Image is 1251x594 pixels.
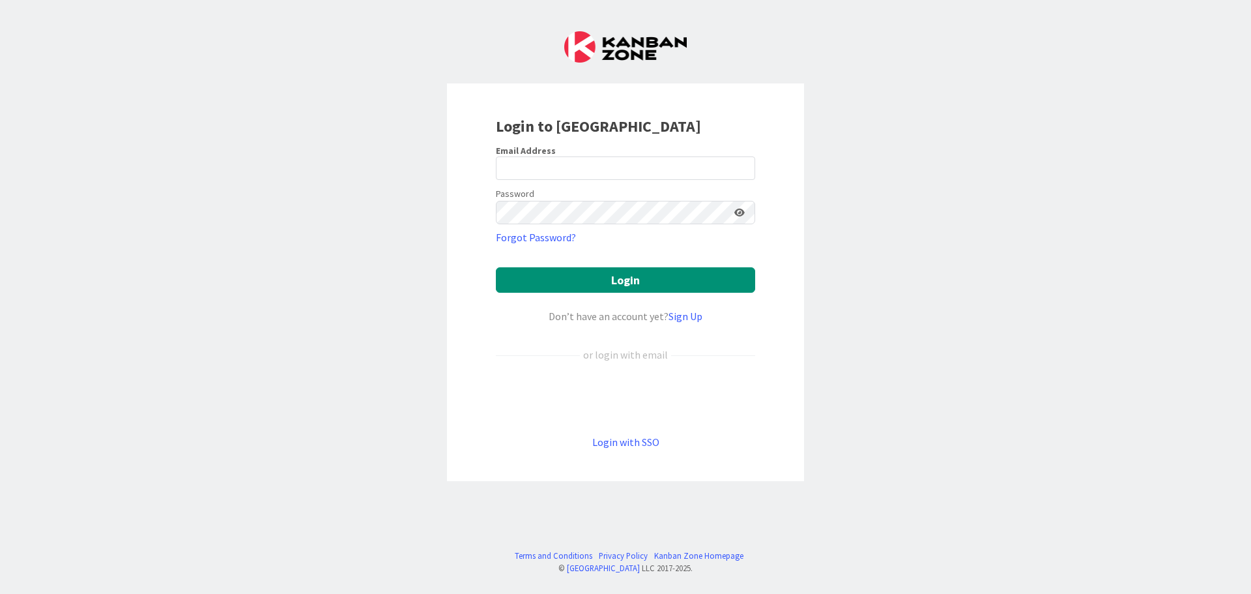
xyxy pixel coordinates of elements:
[599,550,648,562] a: Privacy Policy
[508,562,743,574] div: © LLC 2017- 2025 .
[580,347,671,363] div: or login with email
[567,563,640,573] a: [GEOGRAPHIC_DATA]
[592,436,659,449] a: Login with SSO
[496,267,755,293] button: Login
[496,116,701,136] b: Login to [GEOGRAPHIC_DATA]
[496,145,556,156] label: Email Address
[496,308,755,324] div: Don’t have an account yet?
[496,230,576,245] a: Forgot Password?
[496,187,534,201] label: Password
[654,550,743,562] a: Kanban Zone Homepage
[669,310,702,323] a: Sign Up
[564,31,687,63] img: Kanban Zone
[489,384,762,413] iframe: Sign in with Google Button
[515,550,592,562] a: Terms and Conditions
